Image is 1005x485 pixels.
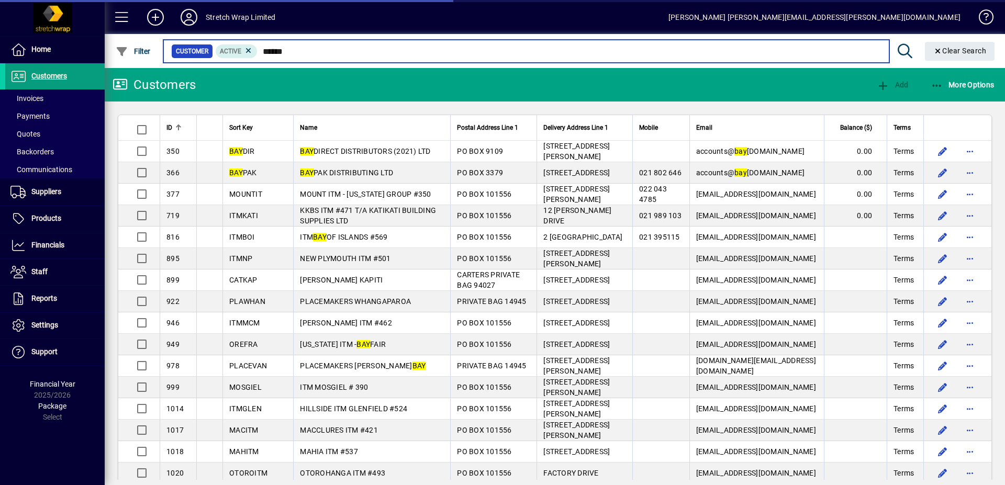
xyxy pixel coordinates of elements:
[894,425,914,435] span: Terms
[31,241,64,249] span: Financials
[229,426,259,434] span: MACITM
[934,400,951,417] button: Edit
[543,249,610,268] span: [STREET_ADDRESS][PERSON_NAME]
[668,9,961,26] div: [PERSON_NAME] [PERSON_NAME][EMAIL_ADDRESS][PERSON_NAME][DOMAIN_NAME]
[229,362,267,370] span: PLACEVAN
[934,379,951,396] button: Edit
[543,122,608,133] span: Delivery Address Line 1
[696,447,816,456] span: [EMAIL_ADDRESS][DOMAIN_NAME]
[457,469,511,477] span: PO BOX 101556
[206,9,276,26] div: Stretch Wrap Limited
[229,233,255,241] span: ITMBOI
[962,314,978,331] button: More options
[934,272,951,288] button: Edit
[696,426,816,434] span: [EMAIL_ADDRESS][DOMAIN_NAME]
[31,347,58,356] span: Support
[229,319,260,327] span: ITMMCM
[300,383,368,391] span: ITM MOSGIEL # 390
[457,122,518,133] span: Postal Address Line 1
[934,143,951,160] button: Edit
[5,89,105,107] a: Invoices
[31,72,67,80] span: Customers
[894,232,914,242] span: Terms
[696,319,816,327] span: [EMAIL_ADDRESS][DOMAIN_NAME]
[543,185,610,204] span: [STREET_ADDRESS][PERSON_NAME]
[457,340,511,348] span: PO BOX 101556
[894,189,914,199] span: Terms
[31,187,61,196] span: Suppliers
[229,340,258,348] span: OREFRA
[300,469,385,477] span: OTOROHANGA ITM #493
[934,336,951,353] button: Edit
[543,319,610,327] span: [STREET_ADDRESS]
[229,383,262,391] span: MOSGIEL
[934,357,951,374] button: Edit
[962,293,978,310] button: More options
[5,232,105,258] a: Financials
[313,233,327,241] em: BAY
[543,447,610,456] span: [STREET_ADDRESS]
[10,165,72,174] span: Communications
[229,122,253,133] span: Sort Key
[934,465,951,481] button: Edit
[696,122,712,133] span: Email
[300,362,426,370] span: PLACEMAKERS [PERSON_NAME]
[5,259,105,285] a: Staff
[300,122,444,133] div: Name
[734,168,747,177] em: bay
[696,211,816,220] span: [EMAIL_ADDRESS][DOMAIN_NAME]
[5,286,105,312] a: Reports
[696,122,818,133] div: Email
[962,422,978,438] button: More options
[229,404,262,413] span: ITMGLEN
[229,147,255,155] span: DIR
[300,147,430,155] span: DIRECT DISTRIBUTORS (2021) LTD
[543,297,610,306] span: [STREET_ADDRESS]
[10,94,43,103] span: Invoices
[696,147,805,155] span: accounts@ [DOMAIN_NAME]
[639,122,683,133] div: Mobile
[356,340,370,348] em: BAY
[31,214,61,222] span: Products
[31,294,57,302] span: Reports
[457,426,511,434] span: PO BOX 101556
[166,362,180,370] span: 978
[696,190,816,198] span: [EMAIL_ADDRESS][DOMAIN_NAME]
[934,229,951,245] button: Edit
[300,168,314,177] em: BAY
[300,319,392,327] span: [PERSON_NAME] ITM #462
[457,319,511,327] span: PO BOX 101556
[166,426,184,434] span: 1017
[934,314,951,331] button: Edit
[31,45,51,53] span: Home
[229,447,259,456] span: MAHITM
[962,143,978,160] button: More options
[31,321,58,329] span: Settings
[229,469,267,477] span: OTOROITM
[543,168,610,177] span: [STREET_ADDRESS]
[166,319,180,327] span: 946
[5,206,105,232] a: Products
[894,318,914,328] span: Terms
[220,48,241,55] span: Active
[696,469,816,477] span: [EMAIL_ADDRESS][DOMAIN_NAME]
[229,254,252,263] span: ITMNP
[543,233,622,241] span: 2 [GEOGRAPHIC_DATA]
[894,146,914,156] span: Terms
[962,164,978,181] button: More options
[543,276,610,284] span: [STREET_ADDRESS]
[166,383,180,391] span: 999
[300,426,378,434] span: MACCLURES ITM #421
[229,276,258,284] span: CATKAP
[139,8,172,27] button: Add
[894,275,914,285] span: Terms
[894,360,914,371] span: Terms
[216,44,258,58] mat-chip: Activation Status: Active
[300,147,314,155] em: BAY
[5,125,105,143] a: Quotes
[5,179,105,205] a: Suppliers
[928,75,997,94] button: More Options
[934,164,951,181] button: Edit
[300,340,386,348] span: [US_STATE] ITM - FAIR
[113,42,153,61] button: Filter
